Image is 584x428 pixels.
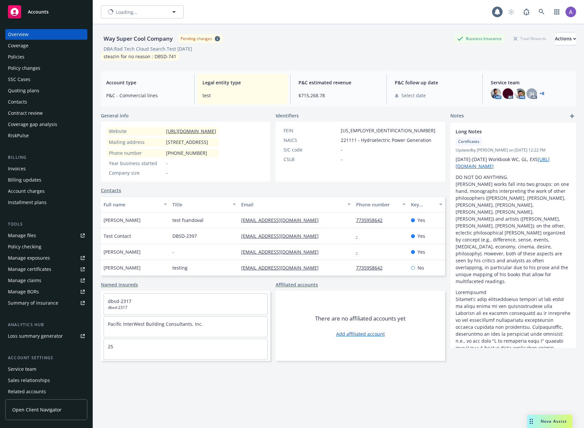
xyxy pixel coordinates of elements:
a: [EMAIL_ADDRESS][DOMAIN_NAME] [241,265,324,271]
a: Service team [5,364,87,374]
span: Identifiers [276,112,299,119]
span: There are no affiliated accounts yet [315,315,406,322]
span: test [202,92,283,99]
a: [EMAIL_ADDRESS][DOMAIN_NAME] [241,249,324,255]
a: Switch app [550,5,563,19]
div: Email [241,201,343,208]
div: Policies [8,52,24,62]
div: steazin for no reason : DBSD-741 [101,52,179,61]
a: Installment plans [5,197,87,208]
div: SSC Cases [8,74,30,85]
div: Title [172,201,229,208]
span: Test Contact [104,233,131,239]
div: Related accounts [8,386,46,397]
span: [PERSON_NAME] [104,248,141,255]
span: Select date [401,92,426,99]
a: 7735958642 [356,217,388,223]
a: Summary of insurance [5,298,87,308]
div: Coverage gap analysis [8,119,57,130]
button: Actions [555,32,576,45]
a: Sales relationships [5,375,87,386]
a: - [356,233,363,239]
div: NAICS [284,137,338,144]
span: Notes [450,112,464,120]
span: testing [172,264,188,271]
div: Policy changes [8,63,40,73]
button: Email [239,196,353,212]
a: Coverage gap analysis [5,119,87,130]
span: [PERSON_NAME] [104,264,141,271]
div: Website [109,128,163,135]
a: Affiliated accounts [276,281,318,288]
a: Pacific InterWest Building Consultants, Inc. [108,321,203,327]
button: Nova Assist [527,415,572,428]
img: photo [503,88,513,99]
div: Service team [8,364,36,374]
div: Manage BORs [8,286,39,297]
a: Loss summary generator [5,331,87,341]
div: Manage certificates [8,264,51,275]
div: Billing updates [8,175,41,185]
a: - [356,249,363,255]
div: Tools [5,221,87,228]
div: Company size [109,169,163,176]
div: Mailing address [109,139,163,146]
a: Contacts [101,187,121,194]
span: Account type [106,79,186,86]
span: - [341,146,342,153]
span: $715,268.78 [298,92,379,99]
p: DO NOT DO ANYTHING. [PERSON_NAME] works fall into two groups: on one hand, monographs interpretin... [456,174,571,285]
img: photo [515,88,525,99]
span: 221111 - Hydroelectric Power Generation [341,137,431,144]
a: Start snowing [505,5,518,19]
a: Add affiliated account [336,330,385,337]
span: [US_EMPLOYER_IDENTIFICATION_NUMBER] [341,127,435,134]
span: P&C estimated revenue [298,79,379,86]
a: Manage certificates [5,264,87,275]
div: Analytics hub [5,321,87,328]
a: [EMAIL_ADDRESS][DOMAIN_NAME] [241,217,324,223]
span: Updated by [PERSON_NAME] on [DATE] 12:22 PM [456,147,571,153]
a: Accounts [5,3,87,21]
div: Phone number [356,201,398,208]
div: Account settings [5,355,87,361]
button: Key contact [408,196,445,212]
span: Yes [418,217,425,224]
div: DBA: Rad Tech Cloud Search Test [DATE] [104,45,192,52]
span: Yes [418,248,425,255]
div: Manage exposures [8,253,50,263]
span: - [341,156,342,163]
a: SSC Cases [5,74,87,85]
a: [EMAIL_ADDRESS][DOMAIN_NAME] [241,233,324,239]
div: Billing [5,154,87,161]
span: - [172,248,174,255]
div: Loss summary generator [8,331,63,341]
a: Coverage [5,40,87,51]
div: Invoices [8,163,26,174]
a: RiskPulse [5,130,87,141]
img: photo [491,88,501,99]
span: P&C follow up date [395,79,475,86]
a: Search [535,5,548,19]
span: JN [529,90,534,97]
div: CSLB [284,156,338,163]
a: Manage BORs [5,286,87,297]
div: Drag to move [527,415,535,428]
div: Total Rewards [510,34,550,43]
div: FEIN [284,127,338,134]
a: Quoting plans [5,85,87,96]
div: Contacts [8,97,27,107]
a: Manage exposures [5,253,87,263]
div: Sales relationships [8,375,50,386]
span: Service team [491,79,571,86]
div: Manage files [8,230,36,241]
a: Contacts [5,97,87,107]
div: Manage claims [8,275,41,286]
div: Coverage [8,40,28,51]
span: [PERSON_NAME] [104,217,141,224]
a: +8 [540,92,544,96]
button: Full name [101,196,170,212]
div: Phone number [109,150,163,156]
a: Manage files [5,230,87,241]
